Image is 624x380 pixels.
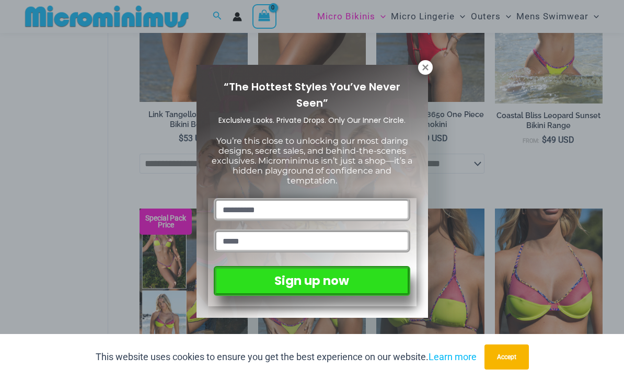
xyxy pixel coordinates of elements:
a: Learn more [429,351,477,362]
button: Accept [484,344,529,370]
button: Close [418,60,433,75]
span: Exclusive Looks. Private Drops. Only Our Inner Circle. [218,115,406,125]
span: You’re this close to unlocking our most daring designs, secret sales, and behind-the-scenes exclu... [212,136,412,186]
span: “The Hottest Styles You’ve Never Seen” [224,79,400,110]
p: This website uses cookies to ensure you get the best experience on our website. [96,349,477,365]
button: Sign up now [214,266,410,296]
